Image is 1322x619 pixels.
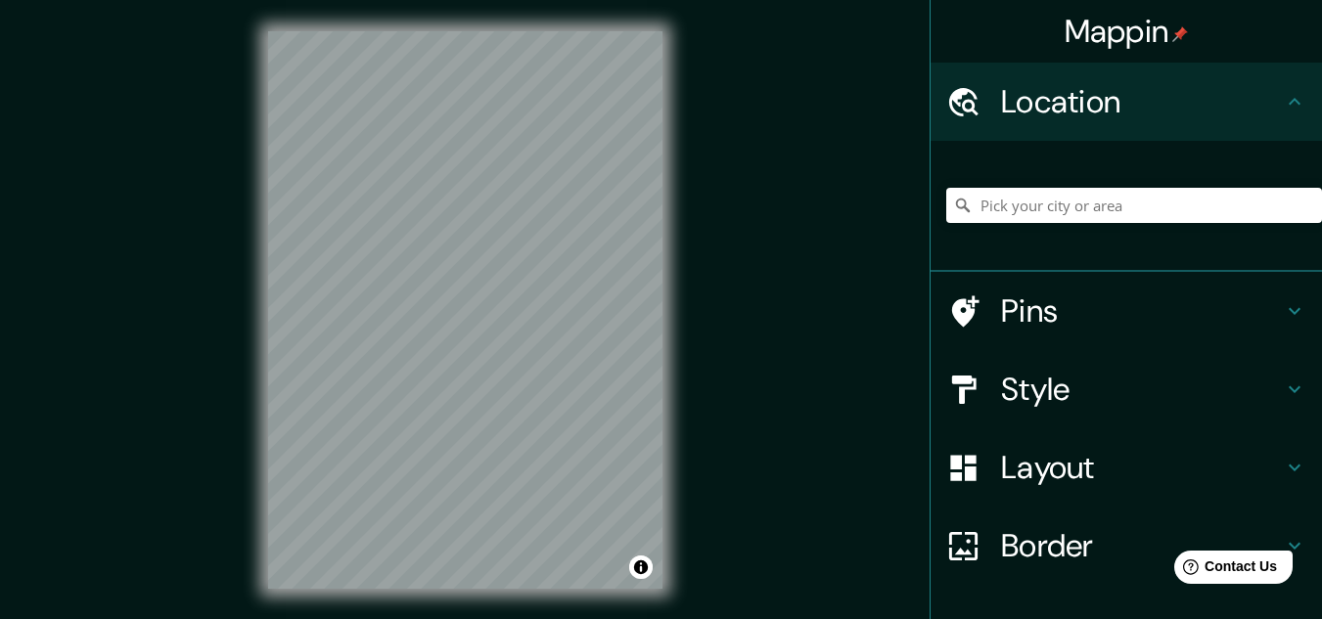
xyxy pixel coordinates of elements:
[1065,12,1189,51] h4: Mappin
[1001,370,1283,409] h4: Style
[268,31,662,589] canvas: Map
[946,188,1322,223] input: Pick your city or area
[931,507,1322,585] div: Border
[931,63,1322,141] div: Location
[931,428,1322,507] div: Layout
[1172,26,1188,42] img: pin-icon.png
[1001,448,1283,487] h4: Layout
[931,350,1322,428] div: Style
[1001,526,1283,565] h4: Border
[1001,82,1283,121] h4: Location
[629,555,653,579] button: Toggle attribution
[1001,291,1283,331] h4: Pins
[1148,543,1300,597] iframe: Help widget launcher
[931,272,1322,350] div: Pins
